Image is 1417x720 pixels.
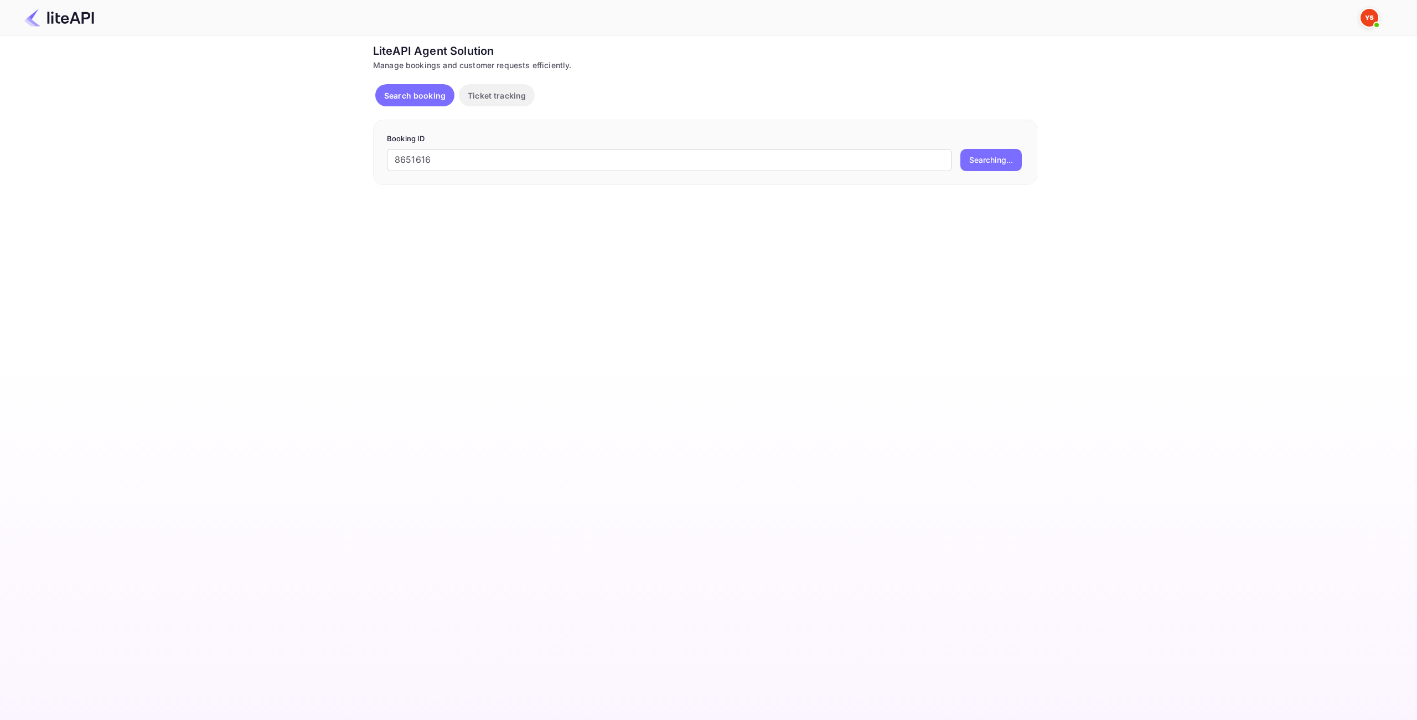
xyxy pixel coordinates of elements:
img: LiteAPI Logo [24,9,94,27]
div: Manage bookings and customer requests efficiently. [373,59,1037,71]
input: Enter Booking ID (e.g., 63782194) [387,149,951,171]
button: Searching... [960,149,1022,171]
div: LiteAPI Agent Solution [373,43,1037,59]
img: Yandex Support [1361,9,1378,27]
p: Ticket tracking [468,90,526,101]
p: Search booking [384,90,446,101]
p: Booking ID [387,133,1023,145]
